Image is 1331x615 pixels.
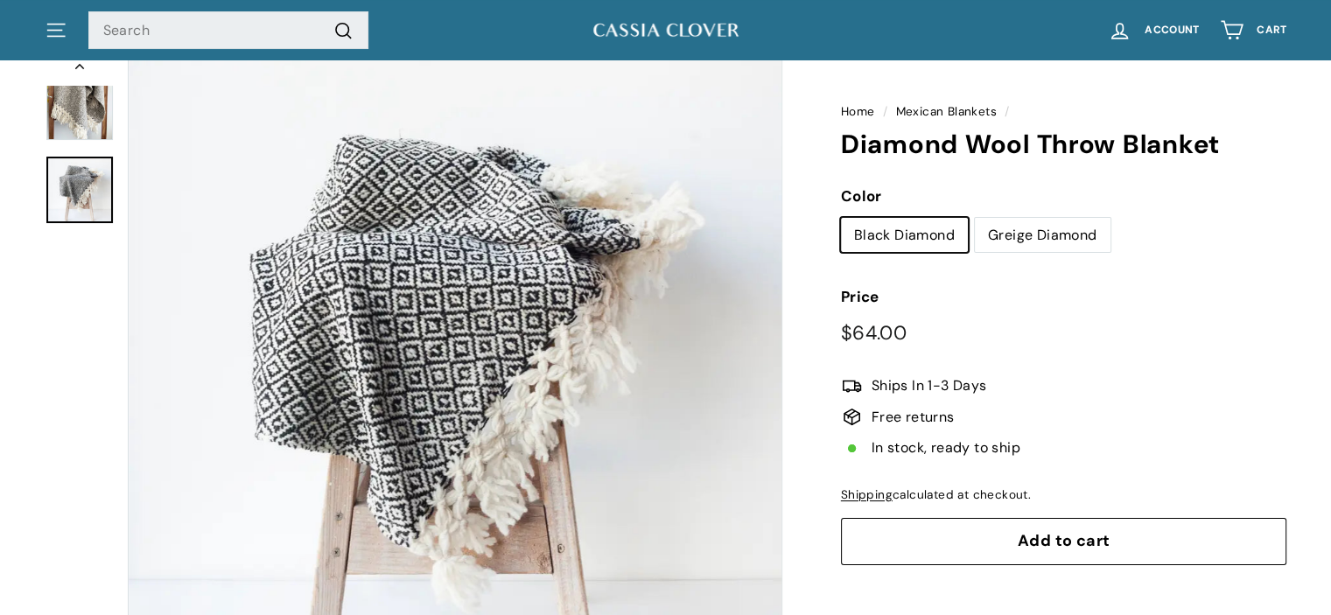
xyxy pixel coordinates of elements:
[872,406,955,429] span: Free returns
[841,218,968,253] label: Black Diamond
[88,11,368,50] input: Search
[841,320,907,346] span: $64.00
[872,437,1020,459] span: In stock, ready to ship
[841,486,1287,505] div: calculated at checkout.
[879,104,892,119] span: /
[841,130,1287,159] h1: Diamond Wool Throw Blanket
[872,374,987,397] span: Ships In 1-3 Days
[1000,104,1013,119] span: /
[841,102,1287,122] nav: breadcrumbs
[841,518,1287,565] button: Add to cart
[1209,4,1297,56] a: Cart
[841,104,875,119] a: Home
[46,56,113,140] img: Diamond Wool Throw Blanket
[896,104,997,119] a: Mexican Blankets
[841,185,1287,208] label: Color
[841,487,893,502] a: Shipping
[46,157,113,223] a: Diamond Wool Throw Blanket
[1018,530,1110,551] span: Add to cart
[841,285,1287,309] label: Price
[1257,24,1286,36] span: Cart
[975,218,1110,253] label: Greige Diamond
[1145,24,1199,36] span: Account
[1097,4,1209,56] a: Account
[45,54,115,86] button: Previous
